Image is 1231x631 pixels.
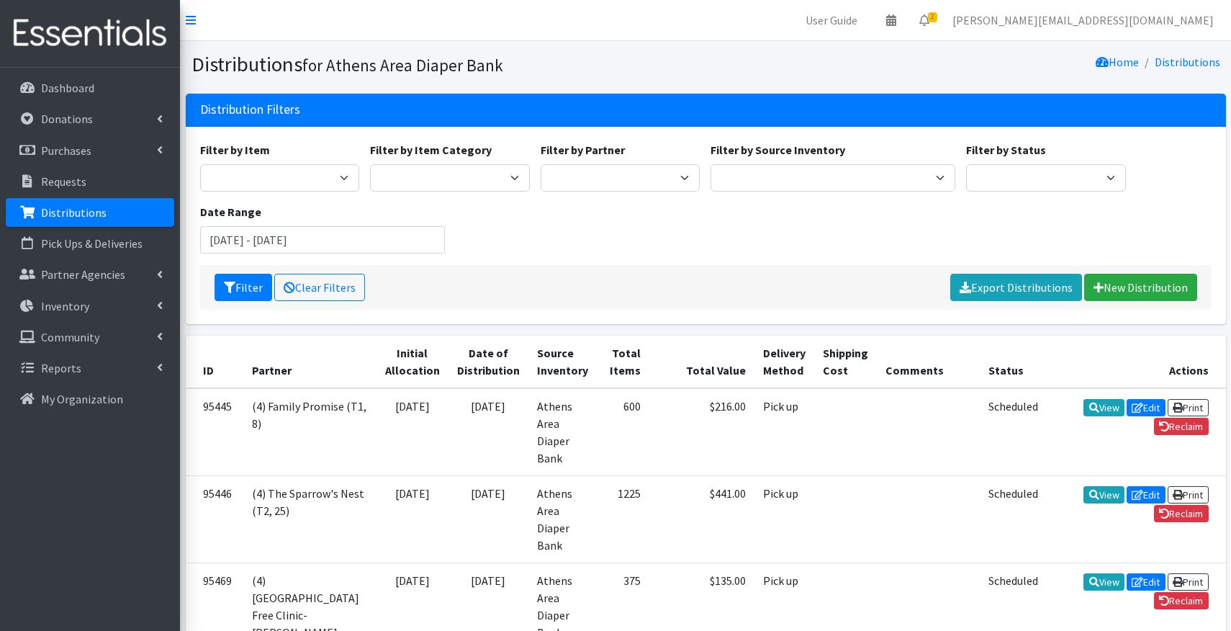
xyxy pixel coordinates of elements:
[200,102,300,117] h3: Distribution Filters
[1084,274,1197,301] a: New Distribution
[597,336,649,388] th: Total Items
[1083,399,1124,416] a: View
[191,52,700,77] h1: Distributions
[186,388,243,476] td: 95445
[41,112,93,126] p: Donations
[1168,573,1209,591] a: Print
[980,388,1047,476] td: Scheduled
[754,475,814,563] td: Pick up
[711,141,845,158] label: Filter by Source Inventory
[41,174,86,189] p: Requests
[6,104,174,133] a: Donations
[1154,505,1209,522] a: Reclaim
[528,475,597,563] td: Athens Area Diaper Bank
[6,323,174,352] a: Community
[6,260,174,289] a: Partner Agencies
[302,55,503,76] small: for Athens Area Diaper Bank
[200,141,270,158] label: Filter by Item
[1154,418,1209,435] a: Reclaim
[1083,573,1124,591] a: View
[528,336,597,388] th: Source Inventory
[448,388,528,476] td: [DATE]
[215,274,272,301] button: Filter
[928,12,937,22] span: 2
[41,236,143,251] p: Pick Ups & Deliveries
[1083,486,1124,504] a: View
[1127,573,1165,591] a: Edit
[1168,399,1209,416] a: Print
[200,226,445,254] input: January 1, 2011 - December 31, 2011
[200,203,261,220] label: Date Range
[754,388,814,476] td: Pick up
[376,336,448,388] th: Initial Allocation
[1154,592,1209,609] a: Reclaim
[528,388,597,476] td: Athens Area Diaper Bank
[41,299,89,313] p: Inventory
[649,336,754,388] th: Total Value
[649,388,754,476] td: $216.00
[980,336,1047,388] th: Status
[448,336,528,388] th: Date of Distribution
[41,143,91,158] p: Purchases
[6,229,174,258] a: Pick Ups & Deliveries
[597,388,649,476] td: 600
[877,336,980,388] th: Comments
[243,336,376,388] th: Partner
[186,336,243,388] th: ID
[754,336,814,388] th: Delivery Method
[597,475,649,563] td: 1225
[41,205,107,220] p: Distributions
[243,388,376,476] td: (4) Family Promise (T1, 8)
[6,167,174,196] a: Requests
[1168,486,1209,504] a: Print
[1127,486,1165,504] a: Edit
[1047,336,1226,388] th: Actions
[41,361,81,375] p: Reports
[6,385,174,413] a: My Organization
[41,392,123,406] p: My Organization
[6,292,174,321] a: Inventory
[908,6,941,35] a: 2
[1127,399,1165,416] a: Edit
[814,336,877,388] th: Shipping Cost
[448,475,528,563] td: [DATE]
[6,354,174,382] a: Reports
[6,136,174,165] a: Purchases
[6,73,174,102] a: Dashboard
[6,198,174,227] a: Distributions
[966,141,1046,158] label: Filter by Status
[6,9,174,58] img: HumanEssentials
[1096,55,1139,69] a: Home
[41,81,94,95] p: Dashboard
[41,330,99,344] p: Community
[274,274,365,301] a: Clear Filters
[541,141,625,158] label: Filter by Partner
[370,141,492,158] label: Filter by Item Category
[376,475,448,563] td: [DATE]
[941,6,1225,35] a: [PERSON_NAME][EMAIL_ADDRESS][DOMAIN_NAME]
[794,6,869,35] a: User Guide
[243,475,376,563] td: (4) The Sparrow's Nest (T2, 25)
[41,267,125,282] p: Partner Agencies
[1155,55,1220,69] a: Distributions
[649,475,754,563] td: $441.00
[950,274,1082,301] a: Export Distributions
[376,388,448,476] td: [DATE]
[186,475,243,563] td: 95446
[980,475,1047,563] td: Scheduled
